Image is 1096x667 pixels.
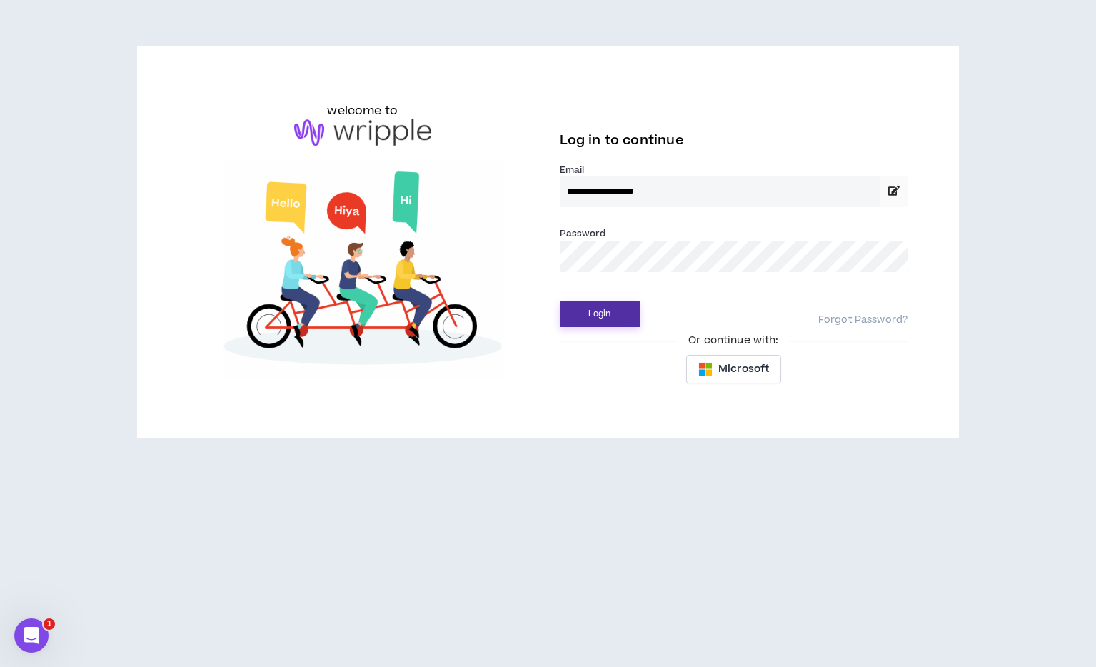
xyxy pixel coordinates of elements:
[188,160,537,381] img: Welcome to Wripple
[718,361,769,377] span: Microsoft
[560,164,908,176] label: Email
[678,333,788,348] span: Or continue with:
[44,618,55,630] span: 1
[327,102,398,119] h6: welcome to
[818,314,908,327] a: Forgot Password?
[14,618,49,653] iframe: Intercom live chat
[560,227,606,240] label: Password
[560,301,640,327] button: Login
[560,131,684,149] span: Log in to continue
[686,355,781,383] button: Microsoft
[294,119,431,146] img: logo-brand.png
